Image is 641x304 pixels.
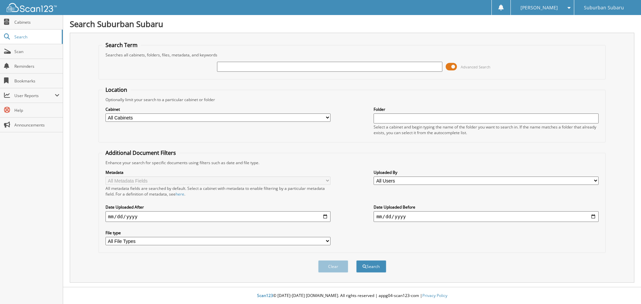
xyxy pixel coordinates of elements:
[105,204,331,210] label: Date Uploaded After
[14,63,59,69] span: Reminders
[461,64,490,69] span: Advanced Search
[318,260,348,273] button: Clear
[102,41,141,49] legend: Search Term
[14,93,55,98] span: User Reports
[422,293,447,298] a: Privacy Policy
[105,106,331,112] label: Cabinet
[63,288,641,304] div: © [DATE]-[DATE] [DOMAIN_NAME]. All rights reserved | appg04-scan123-com |
[14,107,59,113] span: Help
[105,211,331,222] input: start
[14,78,59,84] span: Bookmarks
[14,34,58,40] span: Search
[14,49,59,54] span: Scan
[374,211,599,222] input: end
[176,191,184,197] a: here
[105,186,331,197] div: All metadata fields are searched by default. Select a cabinet with metadata to enable filtering b...
[105,170,331,175] label: Metadata
[356,260,386,273] button: Search
[374,204,599,210] label: Date Uploaded Before
[102,52,602,58] div: Searches all cabinets, folders, files, metadata, and keywords
[102,86,131,93] legend: Location
[374,170,599,175] label: Uploaded By
[14,122,59,128] span: Announcements
[70,18,634,29] h1: Search Suburban Subaru
[608,272,641,304] iframe: Chat Widget
[374,106,599,112] label: Folder
[102,97,602,102] div: Optionally limit your search to a particular cabinet or folder
[584,6,624,10] span: Suburban Subaru
[102,149,179,157] legend: Additional Document Filters
[102,160,602,166] div: Enhance your search for specific documents using filters such as date and file type.
[257,293,273,298] span: Scan123
[520,6,558,10] span: [PERSON_NAME]
[105,230,331,236] label: File type
[374,124,599,135] div: Select a cabinet and begin typing the name of the folder you want to search in. If the name match...
[7,3,57,12] img: scan123-logo-white.svg
[14,19,59,25] span: Cabinets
